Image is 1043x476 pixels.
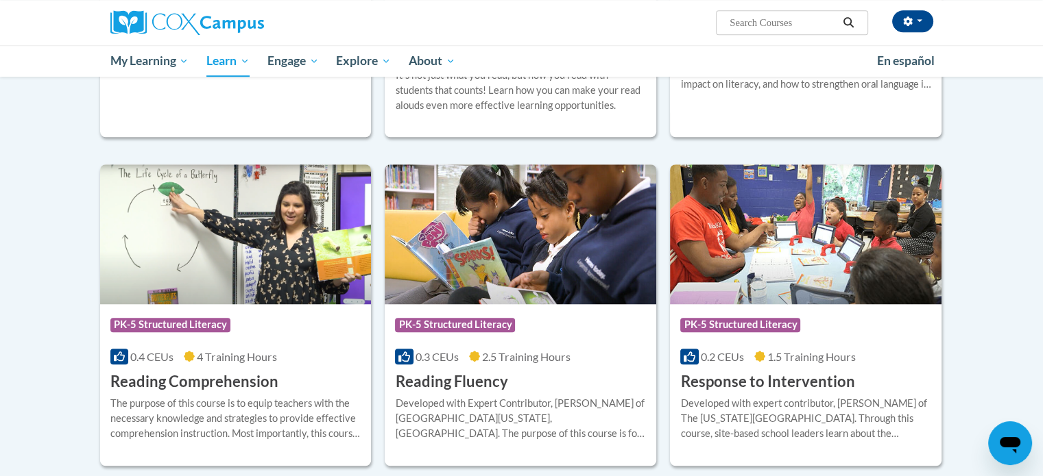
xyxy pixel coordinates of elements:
button: Account Settings [892,10,933,32]
span: PK-5 Structured Literacy [395,318,515,331]
a: Cox Campus [110,10,371,35]
button: Search [838,14,859,31]
span: About [409,53,455,69]
h3: Reading Comprehension [110,371,278,392]
span: Learn [206,53,250,69]
span: En español [877,53,935,68]
div: The purpose of this course is to equip teachers with the necessary knowledge and strategies to pr... [110,396,361,441]
a: Engage [259,45,328,77]
a: Course LogoPK-5 Structured Literacy0.2 CEUs1.5 Training Hours Response to InterventionDeveloped w... [670,164,942,466]
span: Engage [267,53,319,69]
span: 0.2 CEUs [701,350,744,363]
input: Search Courses [728,14,838,31]
span: 2.5 Training Hours [482,350,571,363]
span: Explore [336,53,391,69]
span: My Learning [110,53,189,69]
img: Course Logo [100,164,372,304]
span: 4 Training Hours [197,350,277,363]
span: 0.3 CEUs [416,350,459,363]
div: Main menu [90,45,954,77]
span: PK-5 Structured Literacy [680,318,800,331]
a: My Learning [101,45,198,77]
h3: Response to Intervention [680,371,854,392]
a: About [400,45,464,77]
a: Course LogoPK-5 Structured Literacy0.3 CEUs2.5 Training Hours Reading FluencyDeveloped with Exper... [385,164,656,466]
a: En español [868,47,944,75]
a: Explore [327,45,400,77]
img: Course Logo [385,164,656,304]
img: Course Logo [670,164,942,304]
a: Course LogoPK-5 Structured Literacy0.4 CEUs4 Training Hours Reading ComprehensionThe purpose of t... [100,164,372,466]
div: Developed with Expert Contributor, [PERSON_NAME] of [GEOGRAPHIC_DATA][US_STATE], [GEOGRAPHIC_DATA... [395,396,646,441]
div: Developed with expert contributor, [PERSON_NAME] of The [US_STATE][GEOGRAPHIC_DATA]. Through this... [680,396,931,441]
div: Itʹs not just what you read, but how you read with students that counts! Learn how you can make y... [395,68,646,113]
span: 0.4 CEUs [130,350,173,363]
span: PK-5 Structured Literacy [110,318,230,331]
h3: Reading Fluency [395,371,507,392]
a: Learn [197,45,259,77]
iframe: Button to launch messaging window [988,421,1032,465]
img: Cox Campus [110,10,264,35]
span: 1.5 Training Hours [767,350,856,363]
